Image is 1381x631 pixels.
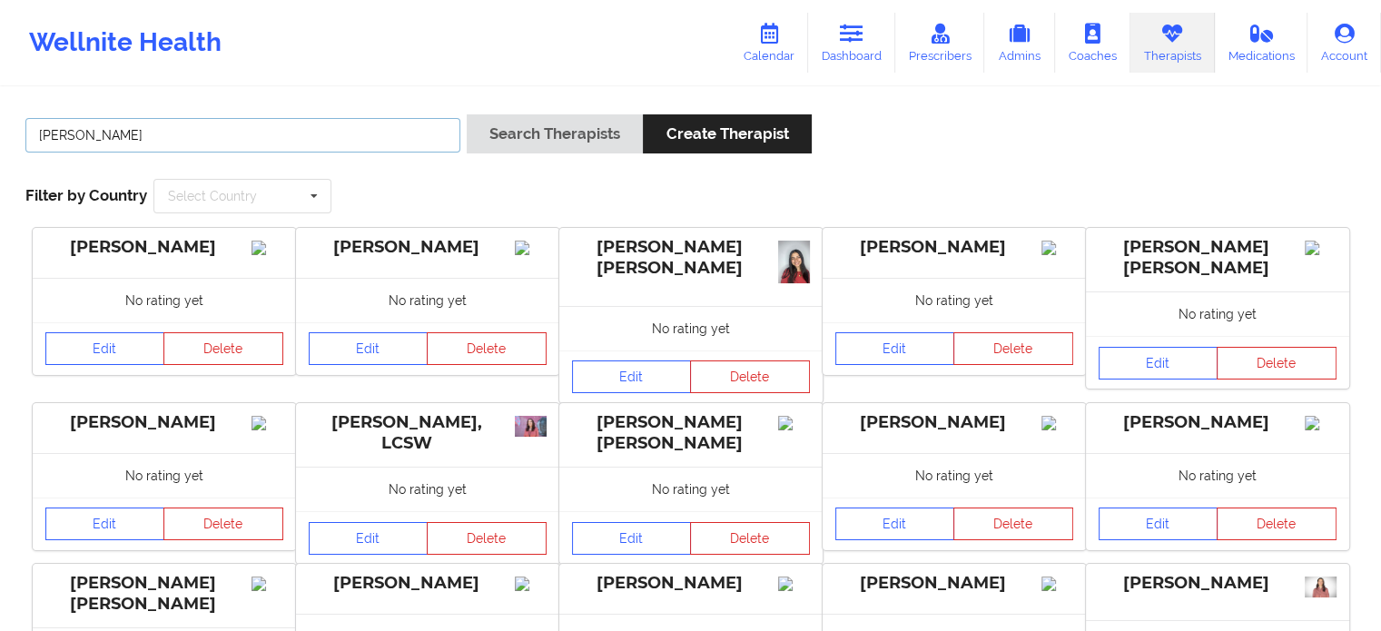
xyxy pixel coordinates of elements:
[1215,13,1308,73] a: Medications
[1307,13,1381,73] a: Account
[45,508,165,540] a: Edit
[515,241,547,255] img: Image%2Fplaceholer-image.png
[33,278,296,322] div: No rating yet
[895,13,985,73] a: Prescribers
[25,118,460,153] input: Search Keywords
[984,13,1055,73] a: Admins
[823,278,1086,322] div: No rating yet
[252,241,283,255] img: Image%2Fplaceholer-image.png
[1217,347,1337,380] button: Delete
[572,573,810,594] div: [PERSON_NAME]
[309,332,429,365] a: Edit
[1099,573,1337,594] div: [PERSON_NAME]
[835,508,955,540] a: Edit
[572,412,810,454] div: [PERSON_NAME] [PERSON_NAME]
[1305,241,1337,255] img: Image%2Fplaceholer-image.png
[572,522,692,555] a: Edit
[1041,577,1073,591] img: Image%2Fplaceholer-image.png
[1099,347,1218,380] a: Edit
[953,508,1073,540] button: Delete
[835,412,1073,433] div: [PERSON_NAME]
[690,360,810,393] button: Delete
[1086,453,1349,498] div: No rating yet
[252,416,283,430] img: Image%2Fplaceholer-image.png
[45,237,283,258] div: [PERSON_NAME]
[572,360,692,393] a: Edit
[427,332,547,365] button: Delete
[835,573,1073,594] div: [PERSON_NAME]
[467,114,643,153] button: Search Therapists
[1041,241,1073,255] img: Image%2Fplaceholer-image.png
[515,577,547,591] img: Image%2Fplaceholer-image.png
[559,467,823,511] div: No rating yet
[33,453,296,498] div: No rating yet
[427,522,547,555] button: Delete
[778,416,810,430] img: Image%2Fplaceholer-image.png
[1130,13,1215,73] a: Therapists
[309,522,429,555] a: Edit
[309,237,547,258] div: [PERSON_NAME]
[953,332,1073,365] button: Delete
[163,332,283,365] button: Delete
[296,278,559,322] div: No rating yet
[690,522,810,555] button: Delete
[45,573,283,615] div: [PERSON_NAME] [PERSON_NAME]
[1099,508,1218,540] a: Edit
[559,306,823,350] div: No rating yet
[296,467,559,511] div: No rating yet
[730,13,808,73] a: Calendar
[25,186,147,204] span: Filter by Country
[252,577,283,591] img: Image%2Fplaceholer-image.png
[163,508,283,540] button: Delete
[1217,508,1337,540] button: Delete
[835,332,955,365] a: Edit
[1305,416,1337,430] img: Image%2Fplaceholer-image.png
[168,190,257,202] div: Select Country
[643,114,811,153] button: Create Therapist
[835,237,1073,258] div: [PERSON_NAME]
[309,573,547,594] div: [PERSON_NAME]
[1055,13,1130,73] a: Coaches
[1086,291,1349,336] div: No rating yet
[778,241,810,283] img: 78d184fb-c5fe-4392-a05d-203689400d80_bf309b4c-38b3-475b-a2d8-9582fba8e2a0IMG_4077.jpeg
[45,332,165,365] a: Edit
[808,13,895,73] a: Dashboard
[515,416,547,437] img: a37cdbee-4420-4eac-8bbe-3ac1ab7320a4_CarlyDunn2.JPG
[823,453,1086,498] div: No rating yet
[1099,237,1337,279] div: [PERSON_NAME] [PERSON_NAME]
[572,237,810,279] div: [PERSON_NAME] [PERSON_NAME]
[778,577,810,591] img: Image%2Fplaceholer-image.png
[1041,416,1073,430] img: Image%2Fplaceholer-image.png
[1305,577,1337,597] img: 7ca76641-bd48-498a-adc9-583cde81f450_HEADSHOT_2.jpeg
[1099,412,1337,433] div: [PERSON_NAME]
[45,412,283,433] div: [PERSON_NAME]
[309,412,547,454] div: [PERSON_NAME], LCSW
